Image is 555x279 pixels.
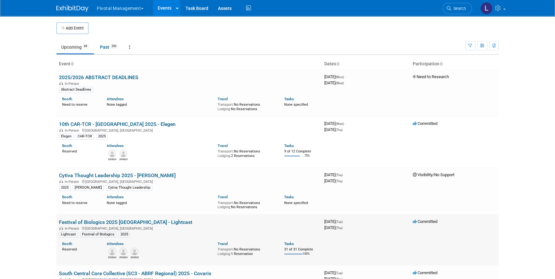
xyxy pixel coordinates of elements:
[56,41,94,53] a: Upcoming84
[439,61,443,66] a: Sort by Participation Type
[95,41,123,53] a: Past350
[108,255,116,259] div: Scott Brouilette
[59,172,176,178] a: Cytiva Thought Leadership 2025 - [PERSON_NAME]
[65,82,81,86] span: In-Person
[120,255,128,259] div: Carrie Maynard
[284,144,294,148] a: Tasks
[59,87,93,93] div: Abstract Deadlines
[324,225,343,230] span: [DATE]
[65,180,81,184] span: In-Person
[324,172,344,177] span: [DATE]
[107,242,124,246] a: Attendees
[344,270,344,275] span: -
[335,226,343,230] span: (Thu)
[218,252,231,256] span: Lodging:
[120,150,127,157] img: Nicholas McGlincy
[335,75,344,79] span: (Mon)
[56,5,88,12] img: ExhibitDay
[120,248,127,255] img: Carrie Maynard
[335,173,343,177] span: (Thu)
[324,80,344,85] span: [DATE]
[59,127,319,133] div: [GEOGRAPHIC_DATA], [GEOGRAPHIC_DATA]
[344,219,344,224] span: -
[335,220,343,224] span: (Tue)
[96,134,108,139] div: 2025
[324,127,343,132] span: [DATE]
[218,247,234,251] span: Transport:
[218,200,275,209] div: No Reservations No Reservations
[335,81,344,85] span: (Wed)
[108,157,116,161] div: Connor Wies
[131,248,138,255] img: Megan Gottlieb
[284,242,294,246] a: Tasks
[73,185,104,191] div: [PERSON_NAME]
[107,144,124,148] a: Attendees
[303,252,310,261] td: 100%
[59,180,63,183] img: In-Person Event
[70,61,74,66] a: Sort by Event Name
[218,107,231,111] span: Lodging:
[335,271,343,275] span: (Tue)
[119,232,130,237] div: 2025
[218,149,234,153] span: Transport:
[218,101,275,111] div: No Reservations No Reservations
[284,201,308,205] span: None specified
[218,97,228,101] a: Travel
[59,134,73,139] div: Elegen
[218,242,228,246] a: Travel
[218,144,228,148] a: Travel
[59,226,319,231] div: [GEOGRAPHIC_DATA], [GEOGRAPHIC_DATA]
[106,185,152,191] div: Cytiva Thought Leadership
[65,226,81,231] span: In-Person
[110,44,118,49] span: 350
[413,172,454,177] span: Visibility/No Support
[345,121,346,126] span: -
[284,97,294,101] a: Tasks
[304,154,310,163] td: 75%
[59,219,192,225] a: Festival of Biologics 2025 [GEOGRAPHIC_DATA] - Lightcast
[344,172,344,177] span: -
[120,157,128,161] div: Nicholas McGlincy
[108,248,116,255] img: Scott Brouilette
[62,195,72,199] a: Booth
[451,6,466,11] span: Search
[335,179,343,183] span: (Thu)
[76,134,94,139] div: CAR-TCR
[107,97,124,101] a: Attendees
[218,154,231,158] span: Lodging:
[218,195,228,199] a: Travel
[284,247,319,252] div: 31 of 31 Complete
[443,3,472,14] a: Search
[80,232,116,237] div: Festival of Biologics
[59,226,63,230] img: In-Person Event
[62,97,72,101] a: Booth
[413,74,449,79] span: Need to Research
[56,59,322,70] th: Event
[335,122,344,126] span: (Wed)
[322,59,410,70] th: Dates
[336,61,339,66] a: Sort by Start Date
[62,144,72,148] a: Booth
[82,44,89,49] span: 84
[59,270,211,276] a: South Central Core Collective (SC3 - ABRF Regional) 2025 - Covaris
[480,2,493,14] img: Leslie Pelton
[56,22,88,34] button: Add Event
[413,270,437,275] span: Committed
[324,219,344,224] span: [DATE]
[107,195,124,199] a: Attendees
[324,270,344,275] span: [DATE]
[218,205,231,209] span: Lodging:
[59,74,138,80] a: 2025/2026 ABSTRACT DEADLINES
[218,201,234,205] span: Transport:
[59,232,78,237] div: Lightcast
[62,242,72,246] a: Booth
[62,200,97,205] div: Need to reserve
[62,101,97,107] div: Need to reserve
[284,103,308,107] span: None specified
[65,128,81,133] span: In-Person
[284,149,319,154] div: 9 of 12 Complete
[324,178,343,183] span: [DATE]
[324,74,346,79] span: [DATE]
[131,255,139,259] div: Megan Gottlieb
[218,103,234,107] span: Transport:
